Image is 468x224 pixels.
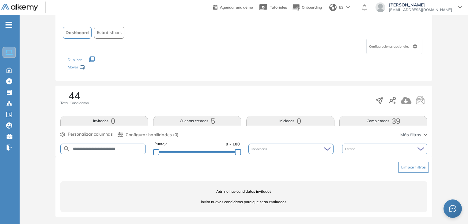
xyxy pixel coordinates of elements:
[68,62,129,73] div: Mover
[246,116,334,126] button: Iniciadas0
[97,29,122,36] span: Estadísticas
[220,5,253,10] span: Agendar una demo
[346,6,350,9] img: arrow
[60,131,113,137] button: Personalizar columnas
[63,27,92,39] button: Dashboard
[226,141,240,147] span: 0 - 100
[400,132,421,138] span: Más filtros
[345,147,357,151] span: Estado
[329,4,337,11] img: world
[1,4,38,12] img: Logo
[389,7,452,12] span: [EMAIL_ADDRESS][DOMAIN_NAME]
[118,132,179,138] button: Configurar habilidades (0)
[60,100,89,106] span: Total Candidatos
[342,144,427,154] div: Estado
[60,199,428,205] span: Invita nuevos candidatos para que sean evaluados
[63,145,70,153] img: SEARCH_ALT
[369,44,410,49] span: Configuraciones opcionales
[449,205,456,212] span: message
[339,5,344,10] span: ES
[60,189,428,194] span: Aún no hay candidatos invitados
[6,24,12,25] i: -
[292,1,322,14] button: Onboarding
[213,3,253,10] a: Agendar una demo
[339,116,428,126] button: Completadas39
[68,57,82,62] span: Duplicar
[389,2,452,7] span: [PERSON_NAME]
[398,162,428,173] button: Limpiar filtros
[251,147,268,151] span: Incidencias
[248,144,334,154] div: Incidencias
[60,116,149,126] button: Invitados0
[270,5,287,10] span: Tutoriales
[302,5,322,10] span: Onboarding
[366,39,422,54] div: Configuraciones opcionales
[68,131,113,137] span: Personalizar columnas
[66,29,89,36] span: Dashboard
[94,27,124,39] button: Estadísticas
[400,132,427,138] button: Más filtros
[154,141,168,147] span: Puntaje
[69,91,80,100] span: 44
[126,132,179,138] span: Configurar habilidades (0)
[153,116,241,126] button: Cuentas creadas5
